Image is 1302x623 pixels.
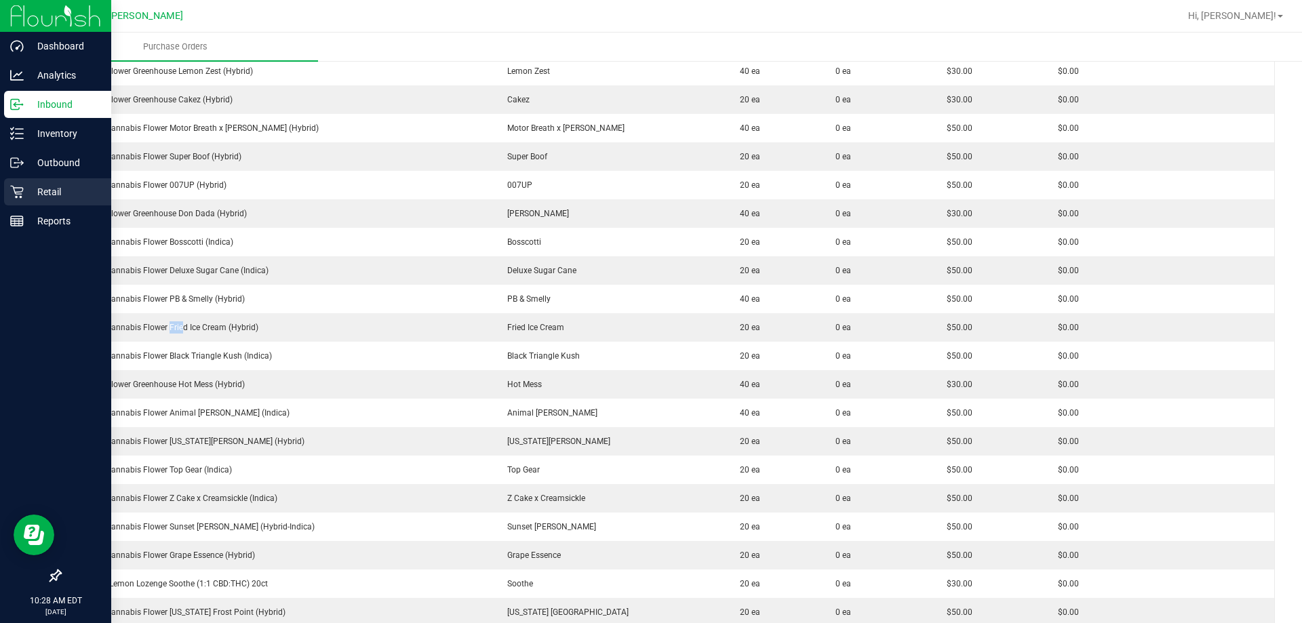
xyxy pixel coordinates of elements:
span: $50.00 [940,152,972,161]
span: $0.00 [1051,323,1079,332]
span: Cakez [500,95,530,104]
div: FT 3.5g Cannabis Flower PB & Smelly (Hybrid) [69,293,484,305]
iframe: Resource center [14,515,54,555]
span: $50.00 [940,123,972,133]
span: $50.00 [940,266,972,275]
div: FT 3.5g Cannabis Flower Fried Ice Cream (Hybrid) [69,321,484,334]
div: FT 3.5g Cannabis Flower Super Boof (Hybrid) [69,150,484,163]
span: $0.00 [1051,180,1079,190]
span: $0.00 [1051,66,1079,76]
p: Reports [24,213,105,229]
span: $50.00 [940,408,972,418]
div: FT 3.5g Cannabis Flower Top Gear (Indica) [69,464,484,476]
span: $50.00 [940,550,972,560]
span: [PERSON_NAME] [500,209,569,218]
span: 20 ea [733,465,760,475]
span: 007UP [500,180,532,190]
span: $0.00 [1051,522,1079,531]
p: Dashboard [24,38,105,54]
span: Grape Essence [500,550,561,560]
span: $50.00 [940,237,972,247]
span: $0.00 [1051,95,1079,104]
span: [US_STATE][PERSON_NAME] [500,437,610,446]
span: $50.00 [940,465,972,475]
div: FD 3.5g Flower Greenhouse Lemon Zest (Hybrid) [69,65,484,77]
span: 40 ea [733,294,760,304]
span: 0 ea [835,549,851,561]
p: 10:28 AM EDT [6,595,105,607]
span: 40 ea [733,209,760,218]
span: 0 ea [835,578,851,590]
div: FT 3.5g Cannabis Flower Sunset [PERSON_NAME] (Hybrid-Indica) [69,521,484,533]
span: 40 ea [733,408,760,418]
inline-svg: Analytics [10,68,24,82]
span: 0 ea [835,264,851,277]
span: 0 ea [835,407,851,419]
span: 0 ea [835,321,851,334]
span: Purchase Orders [125,41,226,53]
span: 20 ea [733,95,760,104]
p: Analytics [24,67,105,83]
div: FD 3.5g Flower Greenhouse Hot Mess (Hybrid) [69,378,484,390]
span: 20 ea [733,152,760,161]
span: 0 ea [835,65,851,77]
span: 40 ea [733,123,760,133]
span: Deluxe Sugar Cane [500,266,576,275]
p: Retail [24,184,105,200]
span: 20 ea [733,237,760,247]
span: $0.00 [1051,266,1079,275]
p: Inventory [24,125,105,142]
span: 0 ea [835,207,851,220]
span: $30.00 [940,66,972,76]
span: Animal [PERSON_NAME] [500,408,597,418]
inline-svg: Retail [10,185,24,199]
span: 0 ea [835,293,851,305]
span: $0.00 [1051,579,1079,588]
span: 0 ea [835,378,851,390]
span: Hot Mess [500,380,542,389]
span: 0 ea [835,435,851,447]
div: FT 3.5g Cannabis Flower Motor Breath x [PERSON_NAME] (Hybrid) [69,122,484,134]
span: 40 ea [733,66,760,76]
span: Fried Ice Cream [500,323,564,332]
span: 0 ea [835,521,851,533]
p: Inbound [24,96,105,113]
span: $0.00 [1051,351,1079,361]
span: Top Gear [500,465,540,475]
span: 20 ea [733,550,760,560]
span: 0 ea [835,350,851,362]
span: $50.00 [940,294,972,304]
span: Super Boof [500,152,547,161]
span: [US_STATE] [GEOGRAPHIC_DATA] [500,607,629,617]
span: $0.00 [1051,237,1079,247]
p: Outbound [24,155,105,171]
span: 0 ea [835,150,851,163]
span: $0.00 [1051,437,1079,446]
span: $50.00 [940,522,972,531]
span: Motor Breath x [PERSON_NAME] [500,123,625,133]
span: $0.00 [1051,209,1079,218]
inline-svg: Reports [10,214,24,228]
span: 20 ea [733,494,760,503]
span: $0.00 [1051,294,1079,304]
span: $30.00 [940,380,972,389]
span: $0.00 [1051,380,1079,389]
div: FT 3.5g Cannabis Flower Black Triangle Kush (Indica) [69,350,484,362]
span: $50.00 [940,323,972,332]
span: Black Triangle Kush [500,351,580,361]
div: FT 3.5g Cannabis Flower Grape Essence (Hybrid) [69,549,484,561]
span: 20 ea [733,522,760,531]
inline-svg: Inbound [10,98,24,111]
span: 0 ea [835,606,851,618]
span: $50.00 [940,351,972,361]
span: Sunset [PERSON_NAME] [500,522,596,531]
span: $0.00 [1051,607,1079,617]
span: 0 ea [835,179,851,191]
p: [DATE] [6,607,105,617]
span: $30.00 [940,209,972,218]
span: $30.00 [940,579,972,588]
span: 0 ea [835,122,851,134]
div: FT 3.5g Cannabis Flower Animal [PERSON_NAME] (Indica) [69,407,484,419]
div: FT 3.5g Cannabis Flower Z Cake x Creamsickle (Indica) [69,492,484,504]
span: 20 ea [733,579,760,588]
